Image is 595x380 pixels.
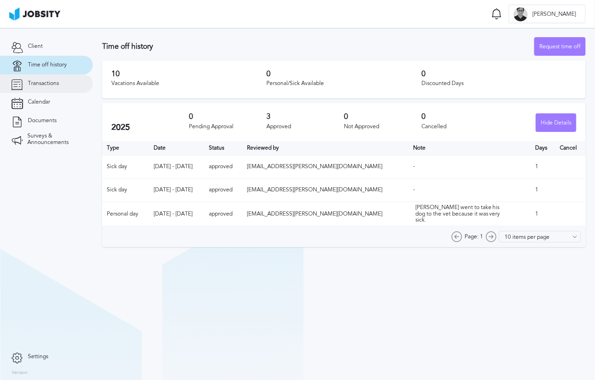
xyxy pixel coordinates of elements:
span: [EMAIL_ADDRESS][PERSON_NAME][DOMAIN_NAME] [247,163,382,170]
img: ab4bad089aa723f57921c736e9817d99.png [9,7,60,20]
span: [EMAIL_ADDRESS][PERSON_NAME][DOMAIN_NAME] [247,210,382,217]
td: 1 [531,178,556,202]
button: Hide Details [536,113,576,132]
h3: Time off history [102,42,534,51]
td: Personal day [102,202,149,226]
h3: 0 [344,112,421,121]
button: E[PERSON_NAME] [509,5,586,23]
div: Personal/Sick Available [266,80,421,87]
div: Discounted Days [421,80,576,87]
span: - [413,186,415,193]
h3: 0 [421,70,576,78]
h3: 10 [111,70,266,78]
label: Version: [12,370,29,376]
div: Request time off [535,38,585,56]
h3: 3 [266,112,344,121]
h3: 0 [189,112,266,121]
div: Approved [266,124,344,130]
span: Client [28,43,43,50]
button: Request time off [534,37,586,56]
td: [DATE] - [DATE] [149,202,204,226]
div: Hide Details [536,114,576,132]
span: Surveys & Announcements [27,133,81,146]
td: [DATE] - [DATE] [149,178,204,202]
div: Cancelled [421,124,499,130]
span: Transactions [28,80,59,87]
td: approved [204,155,242,178]
span: - [413,163,415,170]
th: Days [531,141,556,155]
th: Toggle SortBy [408,141,531,155]
th: Type [102,141,149,155]
th: Cancel [556,141,586,155]
span: Page: 1 [465,234,483,240]
div: Vacations Available [111,80,266,87]
td: approved [204,202,242,226]
td: Sick day [102,178,149,202]
div: E [514,7,528,21]
th: Toggle SortBy [242,141,408,155]
span: Documents [28,118,57,124]
td: approved [204,178,242,202]
th: Toggle SortBy [204,141,242,155]
span: [EMAIL_ADDRESS][PERSON_NAME][DOMAIN_NAME] [247,186,382,193]
span: Settings [28,354,48,360]
h3: 0 [421,112,499,121]
div: Not Approved [344,124,421,130]
th: Toggle SortBy [149,141,204,155]
td: 1 [531,155,556,178]
span: Time off history [28,62,67,68]
h3: 0 [266,70,421,78]
div: Pending Approval [189,124,266,130]
td: [DATE] - [DATE] [149,155,204,178]
h2: 2025 [111,123,189,132]
td: Sick day [102,155,149,178]
span: [PERSON_NAME] [528,11,581,18]
td: 1 [531,202,556,226]
span: Calendar [28,99,50,105]
div: [PERSON_NAME] went to take his dog to the vet because it was very sick. [415,204,508,223]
